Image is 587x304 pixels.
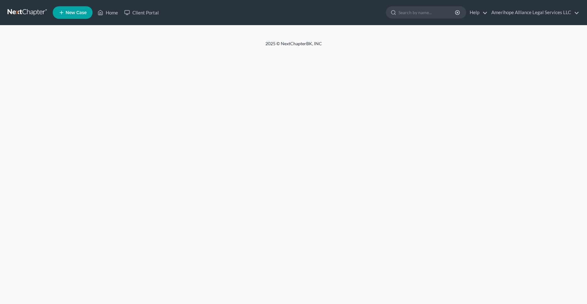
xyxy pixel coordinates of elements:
a: Home [94,7,121,18]
a: Amerihope Alliance Legal Services LLC [488,7,579,18]
span: New Case [66,10,87,15]
a: Client Portal [121,7,162,18]
a: Help [467,7,488,18]
div: 2025 © NextChapterBK, INC [115,41,472,52]
input: Search by name... [398,7,456,18]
